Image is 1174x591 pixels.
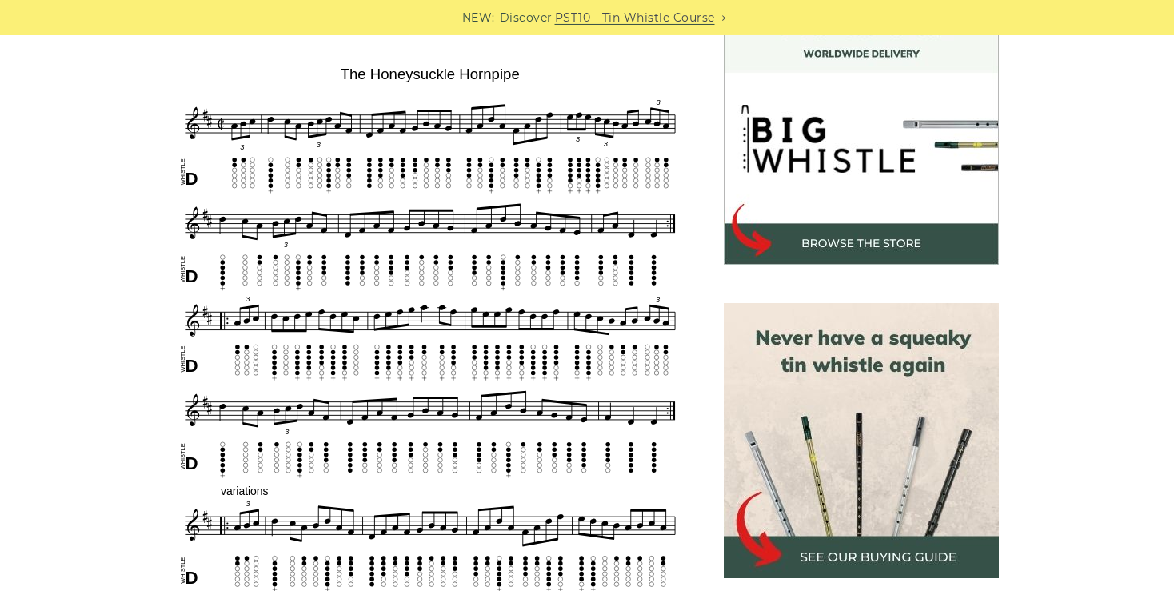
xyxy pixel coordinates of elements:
span: Discover [500,9,553,27]
img: tin whistle buying guide [724,303,999,578]
a: PST10 - Tin Whistle Course [555,9,715,27]
span: NEW: [462,9,495,27]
